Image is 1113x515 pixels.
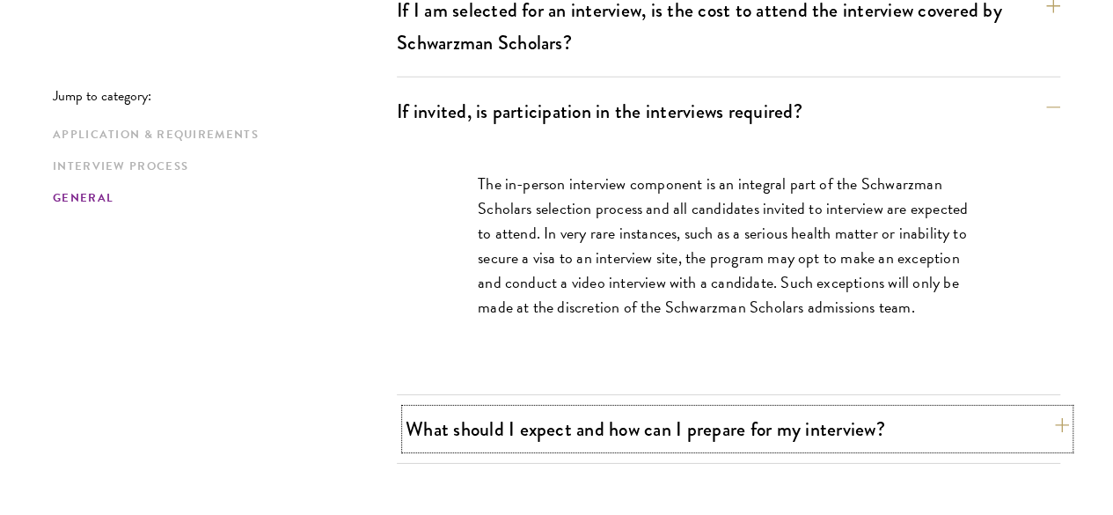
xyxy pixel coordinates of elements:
[53,158,386,176] a: Interview Process
[53,189,386,208] a: General
[478,172,979,320] p: The in-person interview component is an integral part of the Schwarzman Scholars selection proces...
[406,409,1069,449] button: What should I expect and how can I prepare for my interview?
[53,126,386,144] a: Application & Requirements
[397,92,1060,131] button: If invited, is participation in the interviews required?
[53,88,397,104] p: Jump to category:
